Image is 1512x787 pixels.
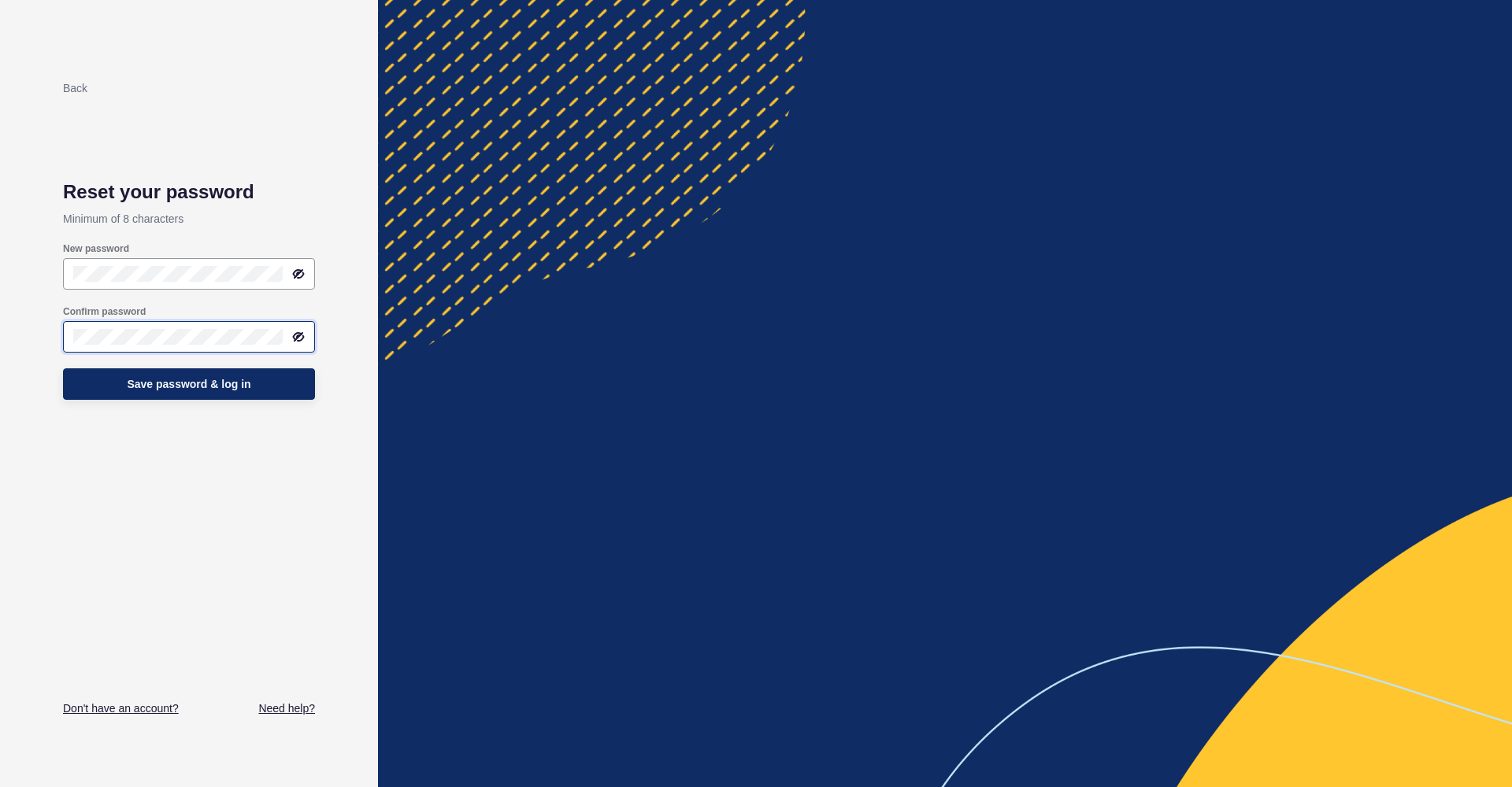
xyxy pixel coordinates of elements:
[63,368,315,400] button: Save password & log in
[63,203,315,235] p: Minimum of 8 characters
[258,700,315,716] a: Need help?
[63,82,87,94] a: Back
[63,700,179,716] a: Don't have an account?
[63,242,129,255] label: New password
[63,305,146,318] label: Confirm password
[127,376,250,392] span: Save password & log in
[63,181,315,203] h1: Reset your password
